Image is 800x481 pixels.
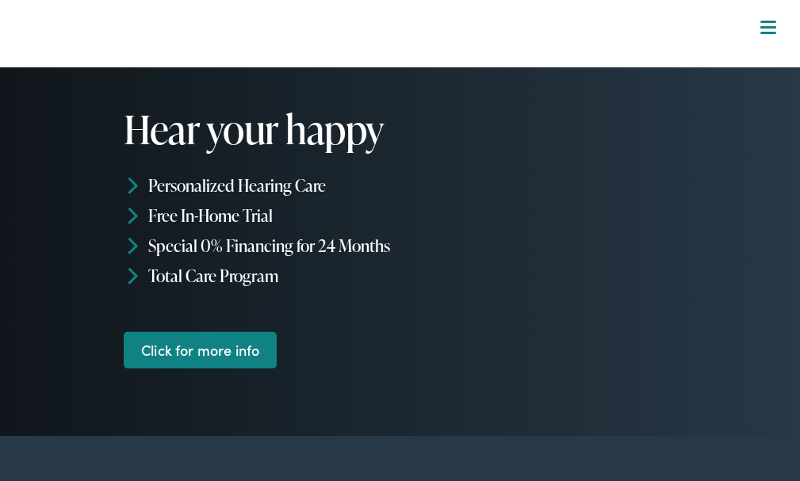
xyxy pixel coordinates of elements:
[124,170,524,200] li: Personalized Hearing Care
[28,63,784,113] a: What We Offer
[124,231,524,261] li: Special 0% Financing for 24 Months
[124,200,524,231] li: Free In-Home Trial
[124,107,524,151] h1: Hear your happy
[124,260,524,290] li: Total Care Program
[124,331,277,368] a: Click for more info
